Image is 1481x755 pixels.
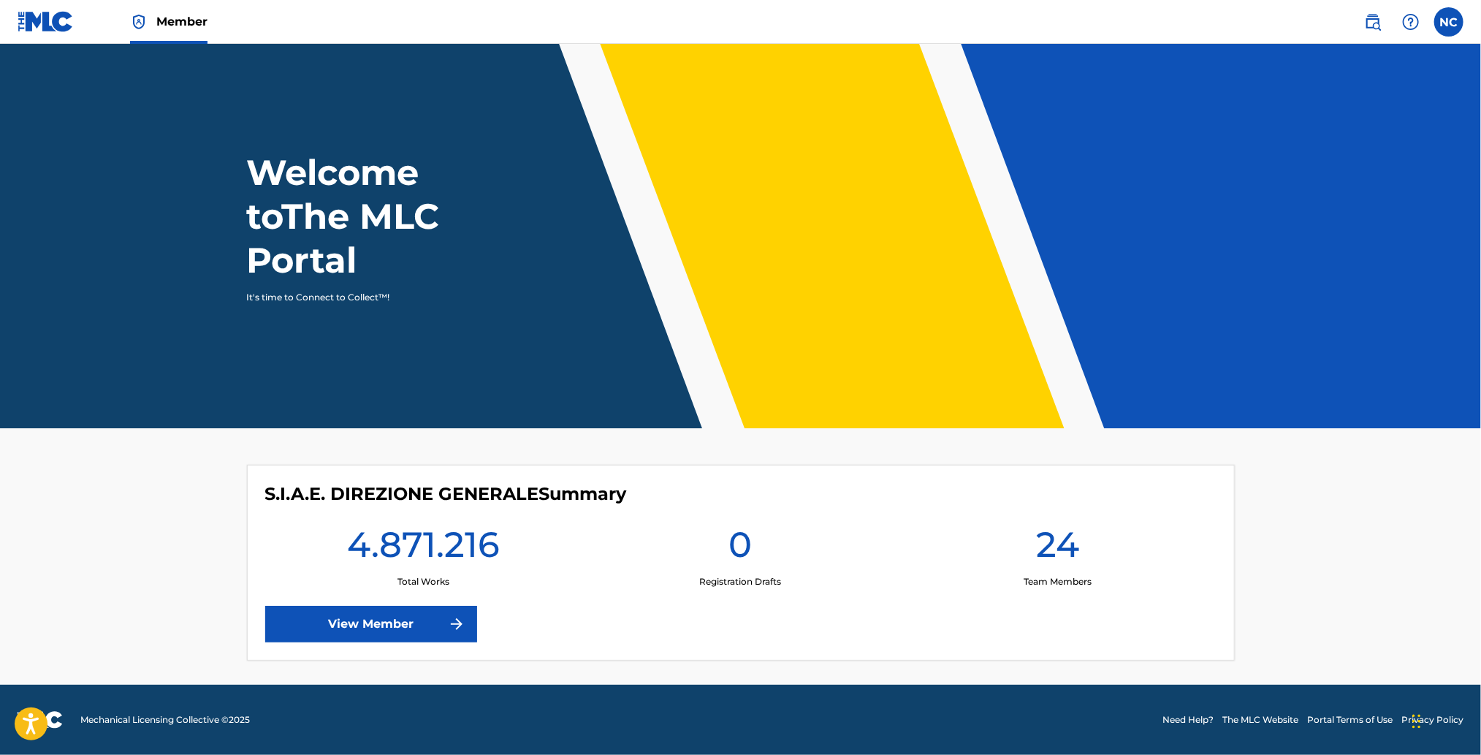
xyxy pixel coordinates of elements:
span: Member [156,13,208,30]
div: Trascina [1412,699,1421,743]
img: logo [18,711,63,729]
h1: 24 [1036,523,1079,575]
a: Need Help? [1162,713,1214,726]
h1: 0 [728,523,752,575]
h1: 4.871.216 [347,523,500,575]
img: Top Rightsholder [130,13,148,31]
p: Total Works [397,575,449,588]
a: The MLC Website [1222,713,1298,726]
img: search [1364,13,1382,31]
iframe: Chat Widget [1408,685,1481,755]
h4: S.I.A.E. DIREZIONE GENERALE [265,483,627,505]
img: f7272a7cc735f4ea7f67.svg [448,615,465,633]
a: Privacy Policy [1401,713,1463,726]
div: User Menu [1434,7,1463,37]
p: Team Members [1024,575,1092,588]
img: help [1402,13,1420,31]
p: It's time to Connect to Collect™! [247,291,500,304]
h1: Welcome to The MLC Portal [247,151,520,282]
a: View Member [265,606,477,642]
p: Registration Drafts [699,575,781,588]
div: Widget chat [1408,685,1481,755]
div: Help [1396,7,1425,37]
span: Mechanical Licensing Collective © 2025 [80,713,250,726]
a: Portal Terms of Use [1307,713,1393,726]
img: MLC Logo [18,11,74,32]
a: Public Search [1358,7,1387,37]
